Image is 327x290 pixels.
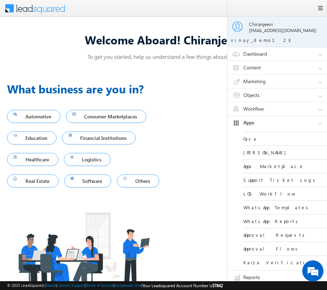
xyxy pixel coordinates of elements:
[114,283,141,288] a: Acceptable Use
[69,133,130,143] span: Financial Institutions
[7,282,223,289] span: © 2025 LeadSquared | | | | |
[13,176,52,186] span: Real Estate
[46,283,56,288] a: About
[86,283,113,288] a: Terms of Service
[7,32,320,47] div: Welcome Aboard! Chiranjeevi
[212,283,223,288] span: 57842
[142,283,223,288] span: Your Leadsquared Account Number is
[7,53,320,60] p: To get you started, help us understand a few things about you!
[57,283,85,288] a: Contact Support
[13,133,50,143] span: Education
[71,176,105,186] span: Software
[7,80,166,97] h3: What business are you in?
[231,37,323,43] div: vinay_demo123
[123,176,153,186] span: Others
[13,155,52,164] span: Healthcare
[13,112,54,121] span: Automotive
[70,155,105,164] span: Logistics
[249,27,323,34] div: [EMAIL_ADDRESS][DOMAIN_NAME]
[72,112,140,121] span: Consumer Marketplaces
[249,21,323,27] div: Chiranjeevi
